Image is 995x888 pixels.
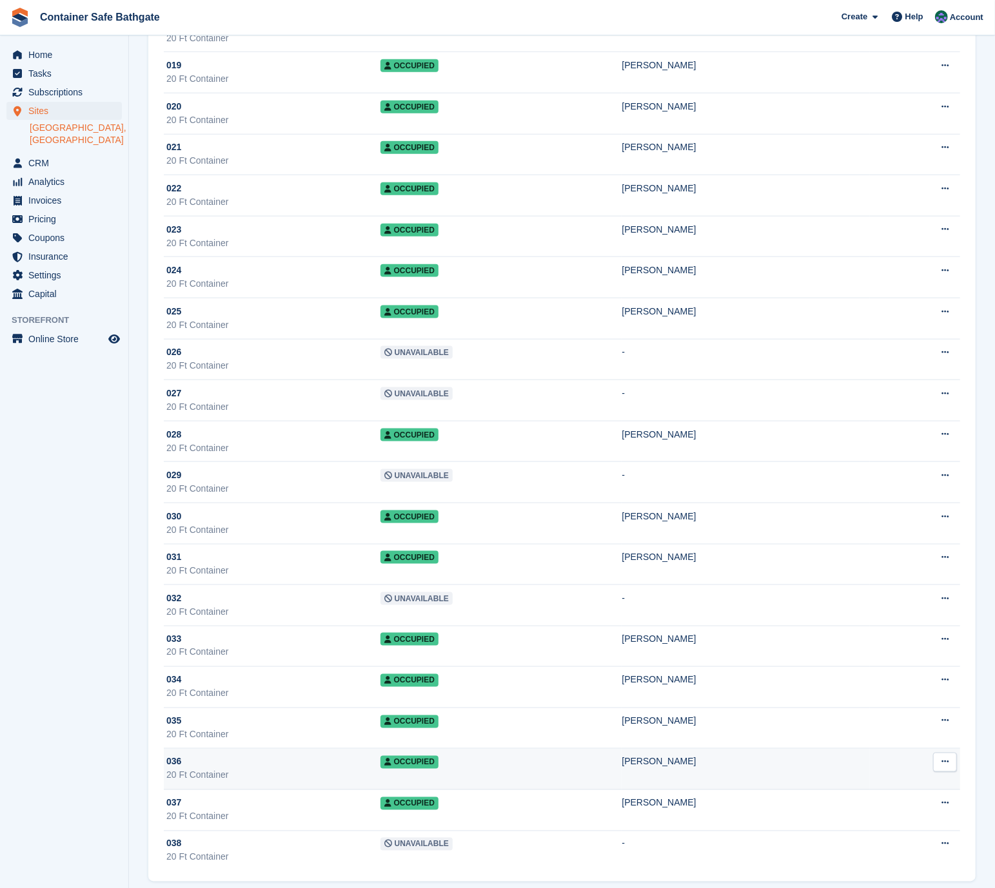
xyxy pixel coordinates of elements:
span: Occupied [380,633,438,646]
span: 033 [166,632,181,646]
div: 20 Ft Container [166,769,380,782]
div: [PERSON_NAME] [622,305,870,318]
img: stora-icon-8386f47178a22dfd0bd8f6a31ec36ba5ce8667c1dd55bd0f319d3a0aa187defe.svg [10,8,30,27]
div: [PERSON_NAME] [622,182,870,195]
span: 031 [166,550,181,564]
div: [PERSON_NAME] [622,673,870,687]
span: Occupied [380,224,438,236]
div: [PERSON_NAME] [622,755,870,769]
a: menu [6,83,122,101]
span: 027 [166,387,181,400]
span: Unavailable [380,387,453,400]
span: Subscriptions [28,83,106,101]
span: Analytics [28,173,106,191]
a: menu [6,173,122,191]
span: 034 [166,673,181,687]
div: 20 Ft Container [166,277,380,291]
div: 20 Ft Container [166,687,380,700]
span: 030 [166,510,181,523]
div: 20 Ft Container [166,646,380,659]
div: [PERSON_NAME] [622,550,870,564]
span: Occupied [380,429,438,441]
span: CRM [28,154,106,172]
a: Preview store [106,331,122,347]
img: Louis DiResta [935,10,948,23]
span: Tasks [28,64,106,82]
div: 20 Ft Container [166,72,380,86]
div: 20 Ft Container [166,32,380,45]
span: 035 [166,715,181,728]
span: 020 [166,100,181,113]
span: Create [842,10,867,23]
div: 20 Ft Container [166,564,380,577]
span: Occupied [380,264,438,277]
a: menu [6,247,122,265]
div: [PERSON_NAME] [622,264,870,277]
a: menu [6,154,122,172]
span: 029 [166,468,181,482]
span: Account [950,11,983,24]
span: Occupied [380,510,438,523]
span: Unavailable [380,838,453,851]
span: Storefront [12,314,128,327]
div: [PERSON_NAME] [622,715,870,728]
span: 028 [166,428,181,441]
span: Settings [28,266,106,284]
span: 038 [166,837,181,851]
span: Invoices [28,191,106,209]
div: [PERSON_NAME] [622,100,870,113]
div: 20 Ft Container [166,851,380,864]
span: Occupied [380,674,438,687]
a: menu [6,266,122,284]
span: Insurance [28,247,106,265]
div: 20 Ft Container [166,113,380,127]
div: 20 Ft Container [166,236,380,250]
a: menu [6,229,122,247]
a: menu [6,46,122,64]
div: 20 Ft Container [166,359,380,372]
a: [GEOGRAPHIC_DATA], [GEOGRAPHIC_DATA] [30,122,122,146]
a: menu [6,102,122,120]
div: 20 Ft Container [166,728,380,742]
div: 20 Ft Container [166,482,380,496]
span: Home [28,46,106,64]
td: - [622,831,870,871]
a: menu [6,210,122,228]
span: 019 [166,59,181,72]
td: - [622,585,870,626]
span: Occupied [380,305,438,318]
div: 20 Ft Container [166,318,380,332]
div: 20 Ft Container [166,195,380,209]
span: 023 [166,223,181,236]
span: Occupied [380,797,438,810]
div: [PERSON_NAME] [622,632,870,646]
a: menu [6,64,122,82]
span: Occupied [380,141,438,154]
span: 022 [166,182,181,195]
a: Container Safe Bathgate [35,6,165,28]
span: Help [905,10,923,23]
span: Pricing [28,210,106,228]
div: 20 Ft Container [166,441,380,455]
span: 036 [166,755,181,769]
span: 026 [166,345,181,359]
span: Capital [28,285,106,303]
div: 20 Ft Container [166,605,380,619]
span: Sites [28,102,106,120]
div: [PERSON_NAME] [622,428,870,441]
span: 021 [166,140,181,154]
div: 20 Ft Container [166,400,380,414]
div: [PERSON_NAME] [622,140,870,154]
div: [PERSON_NAME] [622,510,870,523]
span: Occupied [380,715,438,728]
td: - [622,339,870,380]
div: 20 Ft Container [166,154,380,168]
div: 20 Ft Container [166,810,380,824]
td: - [622,462,870,503]
div: 20 Ft Container [166,523,380,537]
span: Coupons [28,229,106,247]
span: 024 [166,264,181,277]
a: menu [6,191,122,209]
div: [PERSON_NAME] [622,223,870,236]
a: menu [6,285,122,303]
